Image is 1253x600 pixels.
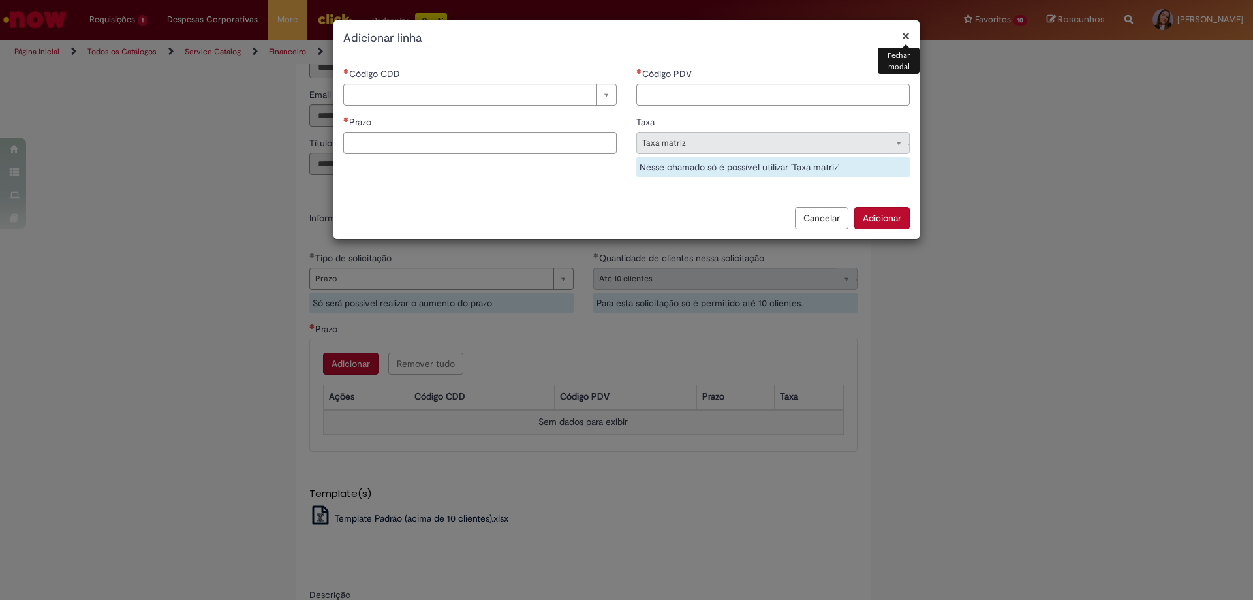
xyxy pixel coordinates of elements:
span: Código PDV [642,68,694,80]
a: Limpar campo Código CDD [343,84,617,106]
span: Taxa matriz [642,133,883,153]
h2: Adicionar linha [343,30,910,47]
span: Necessários [343,117,349,122]
input: Prazo [343,132,617,154]
div: Fechar modal [878,48,920,74]
span: Necessários - Código CDD [349,68,403,80]
button: Cancelar [795,207,848,229]
span: Prazo [349,116,374,128]
span: Somente leitura - Taxa [636,116,657,128]
button: Fechar modal [902,29,910,42]
span: Necessários [636,69,642,74]
button: Adicionar [854,207,910,229]
input: Código PDV [636,84,910,106]
div: Nesse chamado só é possível utilizar 'Taxa matriz' [636,157,910,177]
span: Necessários [343,69,349,74]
